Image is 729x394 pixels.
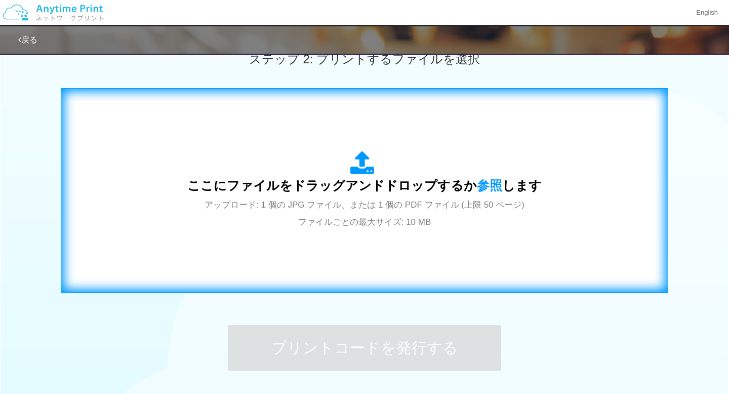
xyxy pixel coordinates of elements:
[228,325,501,371] button: プリントコードを発行する
[477,178,502,192] span: 参照
[18,35,37,44] a: 戻る
[187,178,542,192] span: ここにファイルをドラッグアンドドロップするか します
[205,200,524,227] span: アップロード: 1 個の JPG ファイル、または 1 個の PDF ファイル (上限 50 ページ) ファイルごとの最大サイズ: 10 MB
[249,52,480,66] span: ステップ 2: プリントするファイルを選択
